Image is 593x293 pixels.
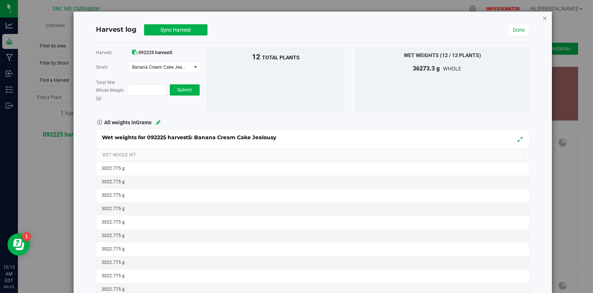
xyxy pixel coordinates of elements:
[252,52,260,61] span: 12
[102,272,528,280] div: 3022.775 g
[102,246,528,253] div: 3022.775 g
[102,178,528,186] div: 3022.775 g
[443,66,461,72] span: whole
[104,117,152,127] strong: All weights in
[102,232,528,239] div: 3022.775 g
[515,134,525,144] button: Expand
[144,24,207,35] button: Sync Harvest
[7,233,30,256] iframe: Resource center
[404,52,439,58] span: Wet Weights
[170,84,200,96] button: Submit
[22,232,31,241] iframe: Resource center unread badge
[191,62,200,72] span: select
[102,286,528,293] div: 3022.775 g
[160,27,191,33] span: Sync Harvest
[138,50,172,55] span: 092225 harvest5
[102,192,528,199] div: 3022.775 g
[440,52,481,58] span: (12 / 12 plants)
[102,219,528,226] div: 3022.775 g
[508,24,530,36] a: Done
[102,259,528,266] div: 3022.775 g
[177,87,192,93] span: Submit
[96,50,112,55] span: Harvest
[132,65,185,70] span: Banana Cream Cake Jealousy
[413,65,440,72] span: 36273.3 g
[96,25,137,35] h4: Harvest log
[96,65,108,70] span: Strain
[102,165,528,172] div: 3022.775 g
[96,80,124,101] span: Total Wet Whole Weight (g)
[102,134,284,141] span: Wet weights for 092225 harvest5: Banana Cream Cake Jealousy
[102,152,522,158] a: Wet Whole Wt
[102,205,528,212] div: 3022.775 g
[262,54,300,60] span: total plants
[136,119,152,125] span: Grams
